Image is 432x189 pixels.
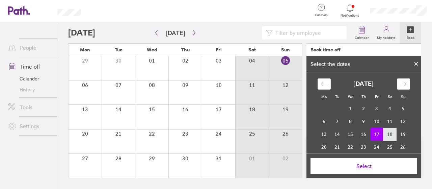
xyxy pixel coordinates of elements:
div: Calendar [310,72,417,174]
td: Saturday, October 11, 2025 [383,115,397,128]
a: Tools [3,100,57,114]
td: Monday, October 20, 2025 [318,141,331,153]
td: Saturday, October 18, 2025 [383,128,397,141]
a: Calendar [351,22,373,44]
small: We [348,94,353,99]
a: People [3,41,57,54]
small: Fr [375,94,378,99]
label: My holidays [373,34,400,40]
span: Fri [216,47,222,52]
td: Sunday, October 12, 2025 [397,115,410,128]
input: Filter by employee [273,26,343,39]
label: Book [403,34,418,40]
div: Move forward to switch to the next month. [397,78,410,90]
td: Wednesday, October 22, 2025 [344,141,357,153]
button: Select [310,158,417,174]
a: My holidays [373,22,400,44]
small: Tu [335,94,339,99]
td: Wednesday, October 8, 2025 [344,115,357,128]
td: Selected. Friday, October 17, 2025 [370,128,383,141]
div: Book time off [310,47,341,52]
span: Wed [147,47,157,52]
td: Thursday, October 9, 2025 [357,115,370,128]
span: Tue [115,47,123,52]
td: Tuesday, October 7, 2025 [331,115,344,128]
td: Monday, October 13, 2025 [318,128,331,141]
td: Wednesday, October 15, 2025 [344,128,357,141]
td: Sunday, October 26, 2025 [397,141,410,153]
small: Mo [321,94,327,99]
small: Th [361,94,366,99]
td: Tuesday, October 21, 2025 [331,141,344,153]
td: Friday, October 10, 2025 [370,115,383,128]
span: Get help [310,13,332,17]
small: Su [401,94,405,99]
a: Time off [3,60,57,73]
span: Notifications [339,14,361,18]
td: Tuesday, October 14, 2025 [331,128,344,141]
small: Sa [388,94,392,99]
a: Settings [3,119,57,133]
span: Thu [181,47,190,52]
a: History [3,84,57,95]
td: Thursday, October 2, 2025 [357,102,370,115]
td: Saturday, October 4, 2025 [383,102,397,115]
td: Sunday, October 19, 2025 [397,128,410,141]
td: Sunday, October 5, 2025 [397,102,410,115]
span: Sat [248,47,256,52]
td: Friday, October 24, 2025 [370,141,383,153]
button: [DATE] [161,27,190,39]
span: Select [315,163,412,169]
td: Monday, October 6, 2025 [318,115,331,128]
div: Move backward to switch to the previous month. [318,78,331,90]
a: Calendar [3,73,57,84]
a: Book [400,22,421,44]
span: Sun [281,47,290,52]
label: Calendar [351,34,373,40]
td: Friday, October 3, 2025 [370,102,383,115]
td: Thursday, October 16, 2025 [357,128,370,141]
td: Wednesday, October 1, 2025 [344,102,357,115]
strong: [DATE] [353,80,374,88]
td: Thursday, October 23, 2025 [357,141,370,153]
span: Mon [80,47,90,52]
a: Notifications [339,3,361,18]
div: Select the dates [306,61,354,67]
td: Saturday, October 25, 2025 [383,141,397,153]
